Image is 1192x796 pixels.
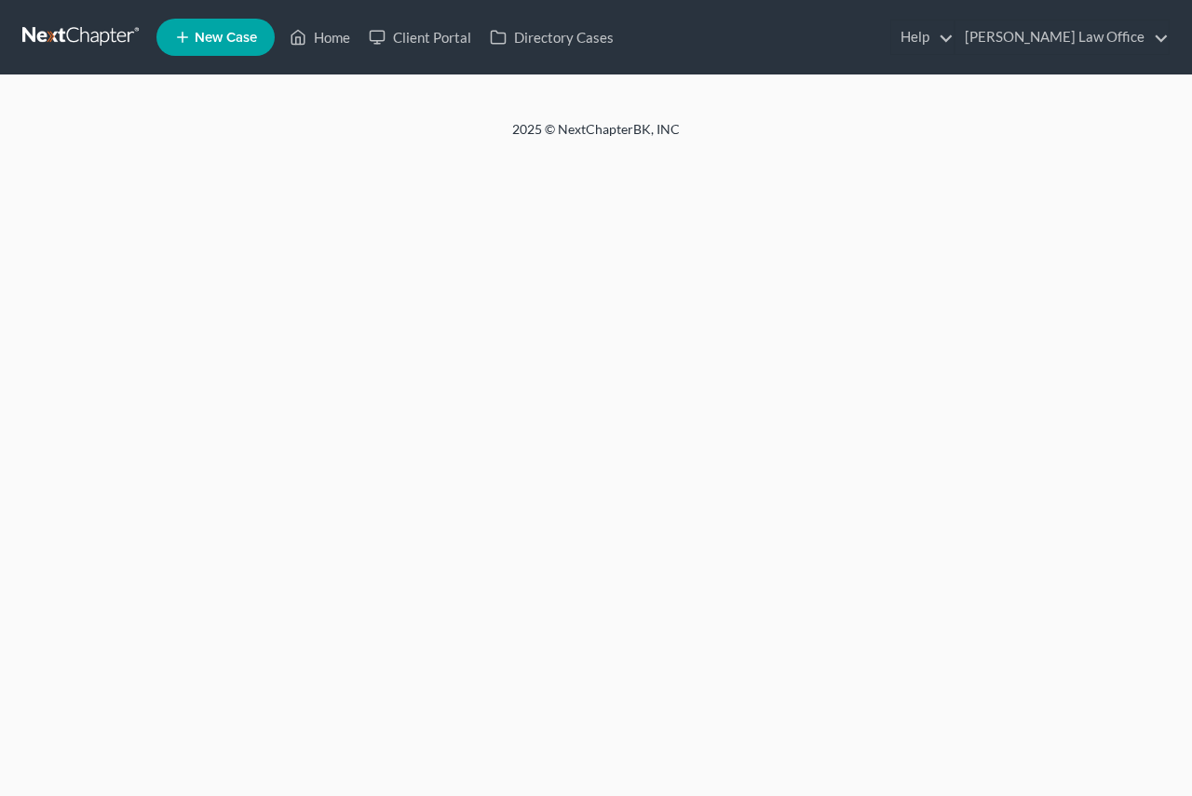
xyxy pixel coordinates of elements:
[65,120,1127,154] div: 2025 © NextChapterBK, INC
[156,19,275,56] new-legal-case-button: New Case
[891,20,954,54] a: Help
[359,20,481,54] a: Client Portal
[955,20,1169,54] a: [PERSON_NAME] Law Office
[280,20,359,54] a: Home
[481,20,623,54] a: Directory Cases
